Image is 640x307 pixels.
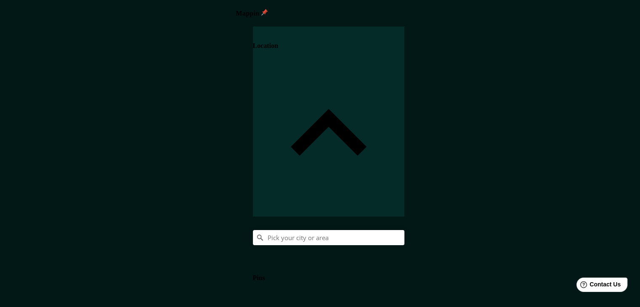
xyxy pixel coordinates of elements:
[565,274,631,298] iframe: Help widget launcher
[253,42,278,50] h4: Location
[253,274,265,282] h4: Pins
[261,9,268,16] img: pin-icon.png
[236,9,404,17] h4: Mappin
[253,230,404,245] input: Pick your city or area
[253,26,404,217] div: Location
